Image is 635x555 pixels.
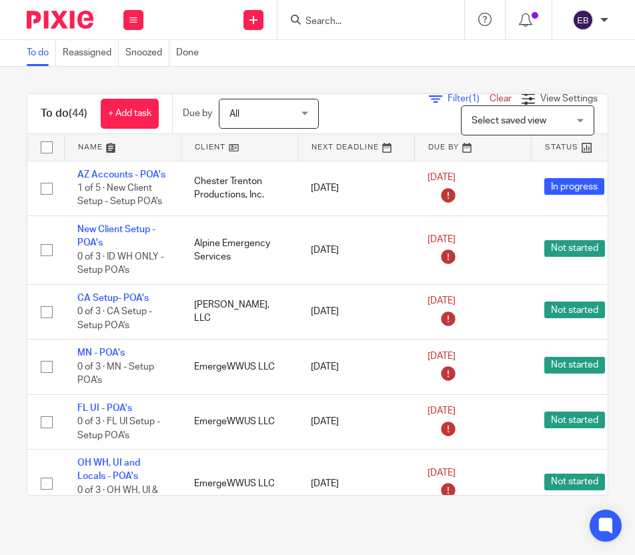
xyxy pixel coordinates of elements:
[181,450,297,518] td: EmergeWWUS LLC
[544,178,604,195] span: In progress
[101,99,159,129] a: + Add task
[77,362,154,386] span: 0 of 3 · MN - Setup POA's
[544,357,605,374] span: Not started
[428,296,456,306] span: [DATE]
[229,109,239,119] span: All
[69,108,87,119] span: (44)
[41,107,87,121] h1: To do
[297,161,414,215] td: [DATE]
[428,406,456,416] span: [DATE]
[448,94,490,103] span: Filter
[544,240,605,257] span: Not started
[181,394,297,449] td: EmergeWWUS LLC
[297,215,414,284] td: [DATE]
[297,340,414,394] td: [DATE]
[125,40,169,66] a: Snoozed
[77,458,140,481] a: OH WH, UI and Locals - POA's
[572,9,594,31] img: svg%3E
[181,340,297,394] td: EmergeWWUS LLC
[428,468,456,478] span: [DATE]
[544,302,605,318] span: Not started
[304,16,424,28] input: Search
[77,183,162,207] span: 1 of 5 · New Client Setup - Setup POA's
[77,170,165,179] a: AZ Accounts - POA's
[183,107,212,120] p: Due by
[181,161,297,215] td: Chester Trenton Productions, Inc.
[181,215,297,284] td: Alpine Emergency Services
[297,394,414,449] td: [DATE]
[176,40,205,66] a: Done
[472,116,546,125] span: Select saved view
[77,417,160,440] span: 0 of 3 · FL UI Setup - Setup POA's
[77,252,164,275] span: 0 of 3 · ID WH ONLY - Setup POA's
[27,11,93,29] img: Pixie
[297,284,414,339] td: [DATE]
[77,294,149,303] a: CA Setup- POA's
[77,225,155,247] a: New Client Setup - POA's
[27,40,56,66] a: To do
[297,450,414,518] td: [DATE]
[77,348,125,358] a: MN - POA's
[428,352,456,361] span: [DATE]
[428,235,456,244] span: [DATE]
[63,40,119,66] a: Reassigned
[428,173,456,182] span: [DATE]
[77,486,162,509] span: 0 of 3 · OH WH, UI & Locals- Setup POA's
[544,474,605,490] span: Not started
[77,307,152,330] span: 0 of 3 · CA Setup - Setup POA's
[490,94,512,103] a: Clear
[469,94,480,103] span: (1)
[77,404,132,413] a: FL UI - POA's
[544,412,605,428] span: Not started
[181,284,297,339] td: [PERSON_NAME], LLC
[540,94,598,103] span: View Settings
